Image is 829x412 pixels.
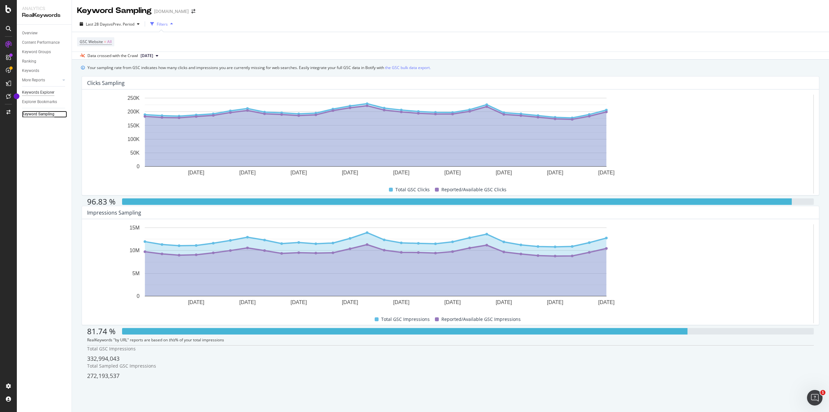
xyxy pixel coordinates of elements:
[22,89,67,96] a: Keywords Explorer
[22,77,61,84] a: More Reports
[381,315,430,323] span: Total GSC Impressions
[130,225,140,230] text: 15M
[87,53,138,59] div: Data crossed with the Crawl
[342,170,358,175] text: [DATE]
[87,363,156,369] span: Total Sampled GSC Impressions
[191,9,195,14] div: arrow-right-arrow-left
[444,170,460,175] text: [DATE]
[87,209,141,216] div: Impressions Sampling
[547,300,563,305] text: [DATE]
[132,271,140,276] text: 5M
[80,39,103,44] span: GSC Website
[87,337,814,343] div: RealKeywords "by URL" reports are based on % of your total impressions
[87,355,119,362] span: 332,994,043
[239,170,256,175] text: [DATE]
[496,300,512,305] text: [DATE]
[128,95,140,101] text: 250K
[807,390,823,406] iframe: Intercom live chat
[22,89,54,96] div: Keywords Explorer
[104,39,106,44] span: =
[87,326,116,337] div: 81.74 %
[137,293,140,299] text: 0
[385,64,431,71] a: the GSC bulk data export.
[22,12,66,19] div: RealKeywords
[87,64,431,71] div: Your sampling rate from GSC indicates how many clicks and impressions you are currently missing f...
[130,248,140,253] text: 10M
[87,346,136,352] span: Total GSC Impressions
[22,67,67,74] a: Keywords
[22,58,36,65] div: Ranking
[148,19,176,29] button: Filters
[128,136,140,142] text: 100K
[22,49,51,55] div: Keyword Groups
[22,67,39,74] div: Keywords
[107,37,112,46] span: All
[22,39,67,46] a: Content Performance
[22,49,67,55] a: Keyword Groups
[22,58,67,65] a: Ranking
[393,300,409,305] text: [DATE]
[444,300,460,305] text: [DATE]
[87,196,116,207] div: 96.83 %
[77,19,142,29] button: Last 28 DaysvsPrev. Period
[22,99,67,105] a: Explorer Bookmarks
[441,315,521,323] span: Reported/Available GSC Impressions
[188,170,204,175] text: [DATE]
[239,300,256,305] text: [DATE]
[87,372,119,380] span: 272,193,537
[820,390,825,395] span: 1
[22,30,38,37] div: Overview
[169,337,175,343] i: this
[22,111,54,118] div: Keyword Sampling
[128,109,140,115] text: 200K
[290,170,307,175] text: [DATE]
[342,300,358,305] text: [DATE]
[393,170,409,175] text: [DATE]
[77,5,152,16] div: Keyword Sampling
[81,64,820,71] div: info banner
[87,95,664,181] svg: A chart.
[22,39,60,46] div: Content Performance
[22,30,67,37] a: Overview
[86,21,109,27] span: Last 28 Days
[87,224,664,310] svg: A chart.
[87,80,125,86] div: Clicks Sampling
[290,300,307,305] text: [DATE]
[138,52,161,60] button: [DATE]
[395,186,430,194] span: Total GSC Clicks
[496,170,512,175] text: [DATE]
[441,186,506,194] span: Reported/Available GSC Clicks
[22,111,67,118] a: Keyword Sampling
[128,123,140,128] text: 150K
[14,93,19,99] div: Tooltip anchor
[137,164,140,169] text: 0
[154,8,189,15] div: [DOMAIN_NAME]
[109,21,134,27] span: vs Prev. Period
[22,5,66,12] div: Analytics
[131,150,140,156] text: 50K
[22,99,57,105] div: Explorer Bookmarks
[598,170,614,175] text: [DATE]
[141,53,153,59] span: 2025 Aug. 13th
[547,170,563,175] text: [DATE]
[188,300,204,305] text: [DATE]
[598,300,614,305] text: [DATE]
[157,21,168,27] div: Filters
[22,77,45,84] div: More Reports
